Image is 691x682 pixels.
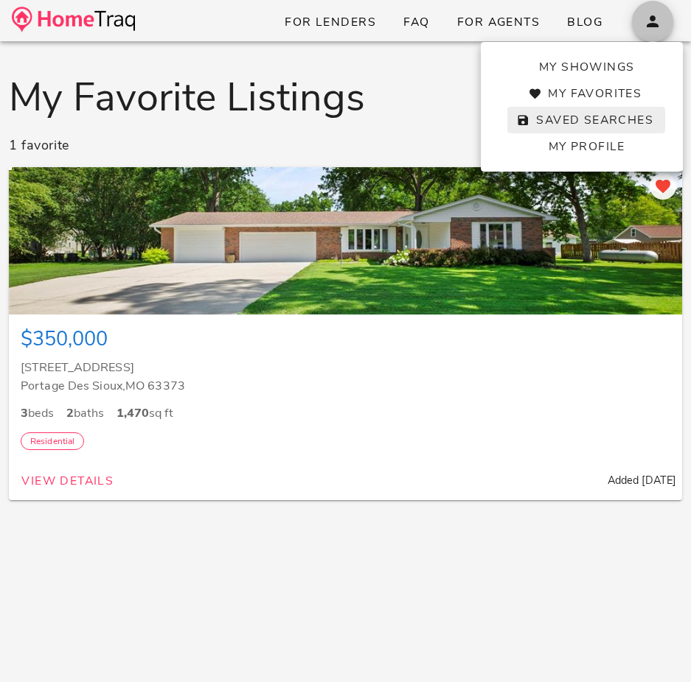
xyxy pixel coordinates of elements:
span: View Details [21,473,114,489]
span: My Profile [547,138,625,155]
span: beds [21,405,55,421]
a: FAQ [391,9,442,35]
span: , [122,378,125,394]
a: For Agents [445,9,552,35]
small: Added [DATE] [608,473,676,489]
span: For Agents [456,14,540,30]
span: baths [66,405,105,421]
a: My Profile [535,133,636,160]
a: My Showings [527,54,647,80]
span: My Showings [538,59,635,75]
div: [STREET_ADDRESS] [21,359,670,377]
img: desktop-logo.34a1112.png [12,7,135,32]
strong: 2 [66,405,74,421]
iframe: Chat Widget [617,611,691,682]
h1: My Favorite Listings [9,77,682,118]
span: FAQ [403,14,430,30]
strong: 3 [21,405,28,421]
strong: 1,470 [117,405,150,421]
strong: $350,000 [21,326,108,353]
div: Portage Des Sioux MO 63373 [21,377,670,396]
button: View Details [15,468,119,494]
span: Saved Searches [519,112,653,128]
span: My Favorites [531,85,642,102]
a: My Favorites [519,80,653,107]
span: Blog [566,14,603,30]
span: Residential [30,433,74,449]
a: Saved Searches [507,107,665,133]
a: Blog [555,9,614,35]
p: 1 favorite [9,136,682,155]
a: For Lenders [272,9,388,35]
span: sq ft [117,405,173,421]
span: For Lenders [284,14,376,30]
